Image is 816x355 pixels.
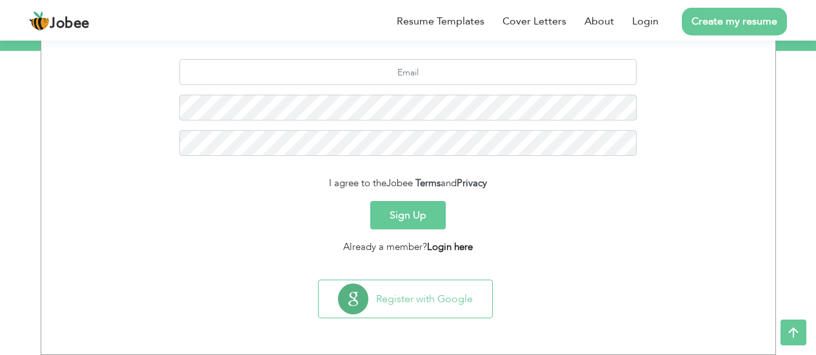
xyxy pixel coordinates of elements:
div: Already a member? [51,240,766,254]
a: Resume Templates [397,14,484,29]
div: I agree to the and [51,176,766,191]
a: Create my resume [682,8,787,35]
a: Privacy [457,177,487,189]
input: Email [179,59,637,85]
a: Cover Letters [503,14,566,29]
img: jobee.io [29,11,50,32]
a: Terms [415,177,441,189]
span: Jobee [386,177,413,189]
span: Jobee [50,17,90,31]
a: About [584,14,614,29]
button: Register with Google [319,280,492,318]
a: Login [632,14,659,29]
a: Login here [427,240,473,253]
button: Sign Up [370,201,446,229]
a: Jobee [29,11,90,32]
